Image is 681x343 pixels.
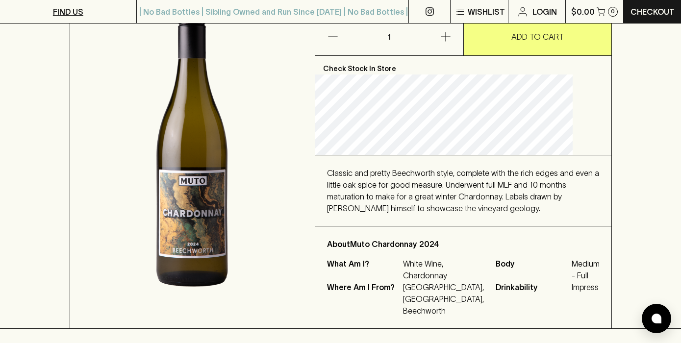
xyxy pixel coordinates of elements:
[315,56,611,74] p: Check Stock In Store
[572,281,600,293] span: Impress
[572,258,600,281] span: Medium - Full
[403,258,484,281] p: White Wine, Chardonnay
[468,6,505,18] p: Wishlist
[571,6,595,18] p: $0.00
[532,6,557,18] p: Login
[652,314,661,323] img: bubble-icon
[631,6,675,18] p: Checkout
[53,6,83,18] p: FIND US
[496,258,569,281] span: Body
[403,281,484,317] p: [GEOGRAPHIC_DATA], [GEOGRAPHIC_DATA], Beechworth
[464,19,611,55] button: ADD TO CART
[327,169,599,213] span: Classic and pretty Beechworth style, complete with the rich edges and even a little oak spice for...
[327,281,401,317] p: Where Am I From?
[327,238,600,250] p: About Muto Chardonnay 2024
[511,31,564,43] p: ADD TO CART
[496,281,569,293] span: Drinkability
[378,19,401,55] p: 1
[327,258,401,281] p: What Am I?
[611,9,615,14] p: 0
